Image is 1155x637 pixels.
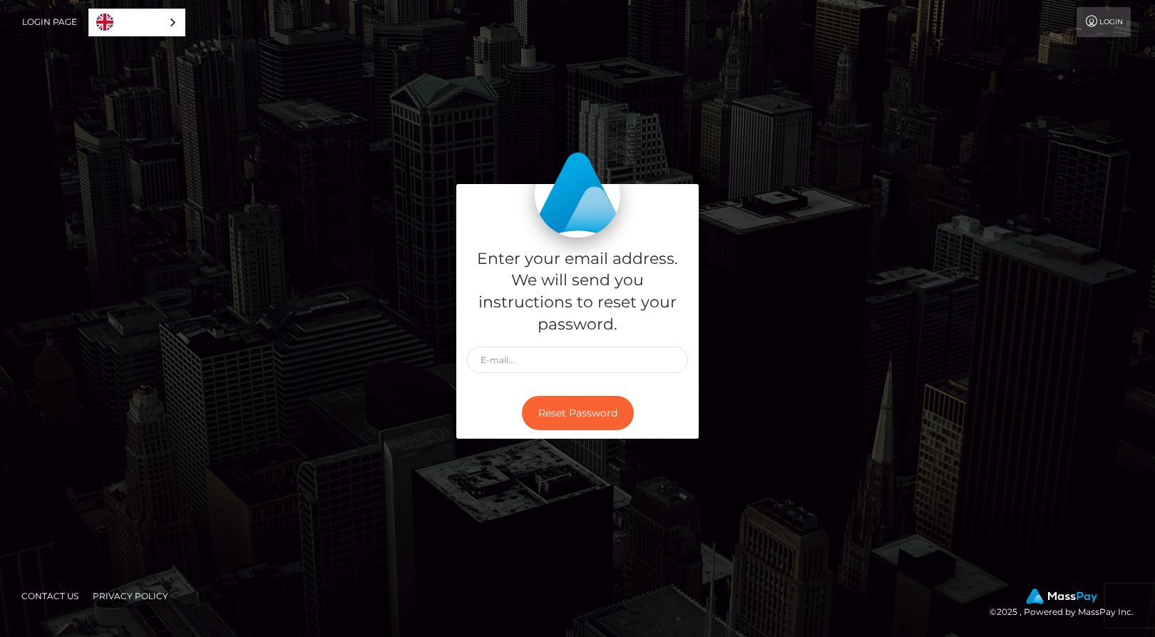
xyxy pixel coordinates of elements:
[990,588,1144,620] div: © 2025 , Powered by MassPay Inc.
[522,396,634,431] button: Reset Password
[89,9,185,36] a: English
[88,9,185,36] aside: Language selected: English
[1077,7,1131,37] a: Login
[88,9,185,36] div: Language
[87,585,174,607] a: Privacy Policy
[1026,588,1097,604] img: MassPay
[467,248,688,336] h5: Enter your email address. We will send you instructions to reset your password.
[467,347,688,373] input: E-mail...
[16,585,84,607] a: Contact Us
[535,152,620,238] img: MassPay Login
[22,7,77,37] a: Login Page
